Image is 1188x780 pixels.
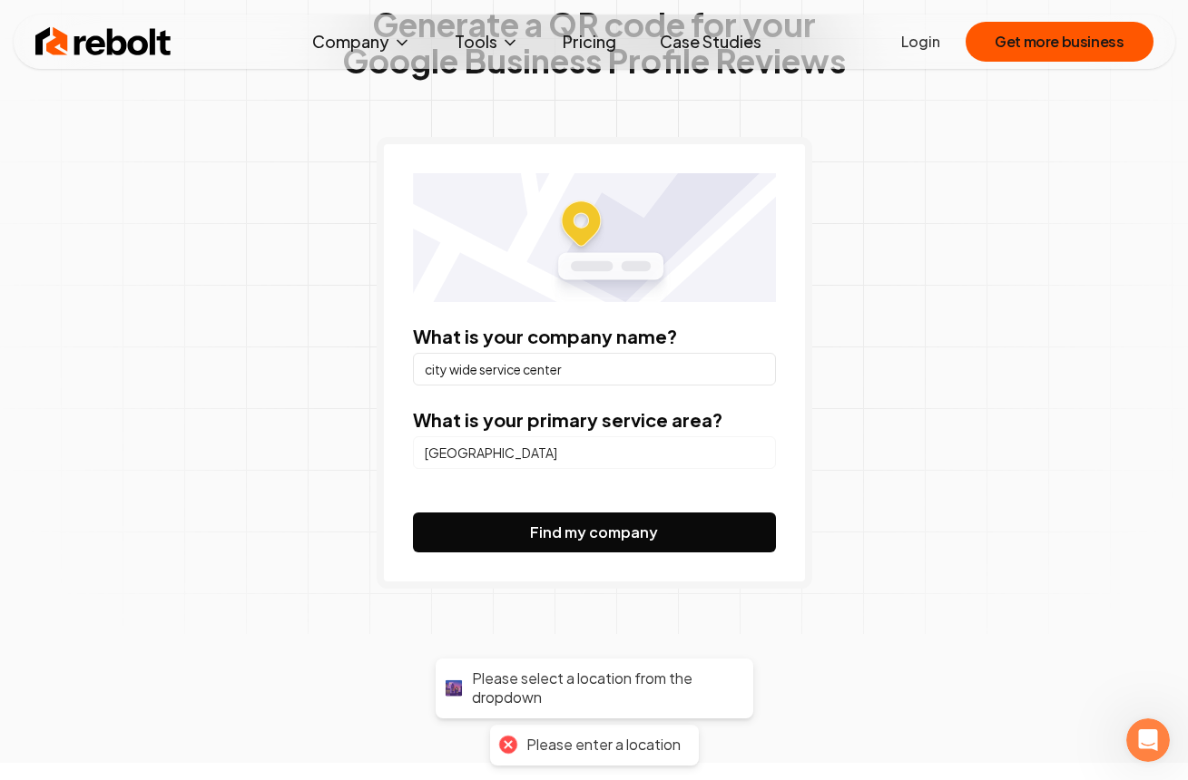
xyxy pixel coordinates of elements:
[445,679,463,698] div: 🌆
[472,669,735,707] div: Please select a location from the dropdown
[966,22,1153,62] button: Get more business
[901,31,940,53] a: Login
[413,512,776,552] button: Find my company
[35,24,172,60] img: Rebolt Logo
[342,6,846,79] h1: Generate a QR code for your Google Business Profile Reviews
[298,24,426,60] button: Company
[413,173,776,302] img: Location map
[413,436,776,469] input: City or county or neighborhood
[413,408,722,431] label: What is your primary service area?
[645,24,776,60] a: Case Studies
[1126,718,1170,762] iframe: Intercom live chat
[413,325,677,347] label: What is your company name?
[548,24,631,60] a: Pricing
[440,24,534,60] button: Tools
[526,736,681,755] div: Please enter a location
[413,353,776,385] input: Company Name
